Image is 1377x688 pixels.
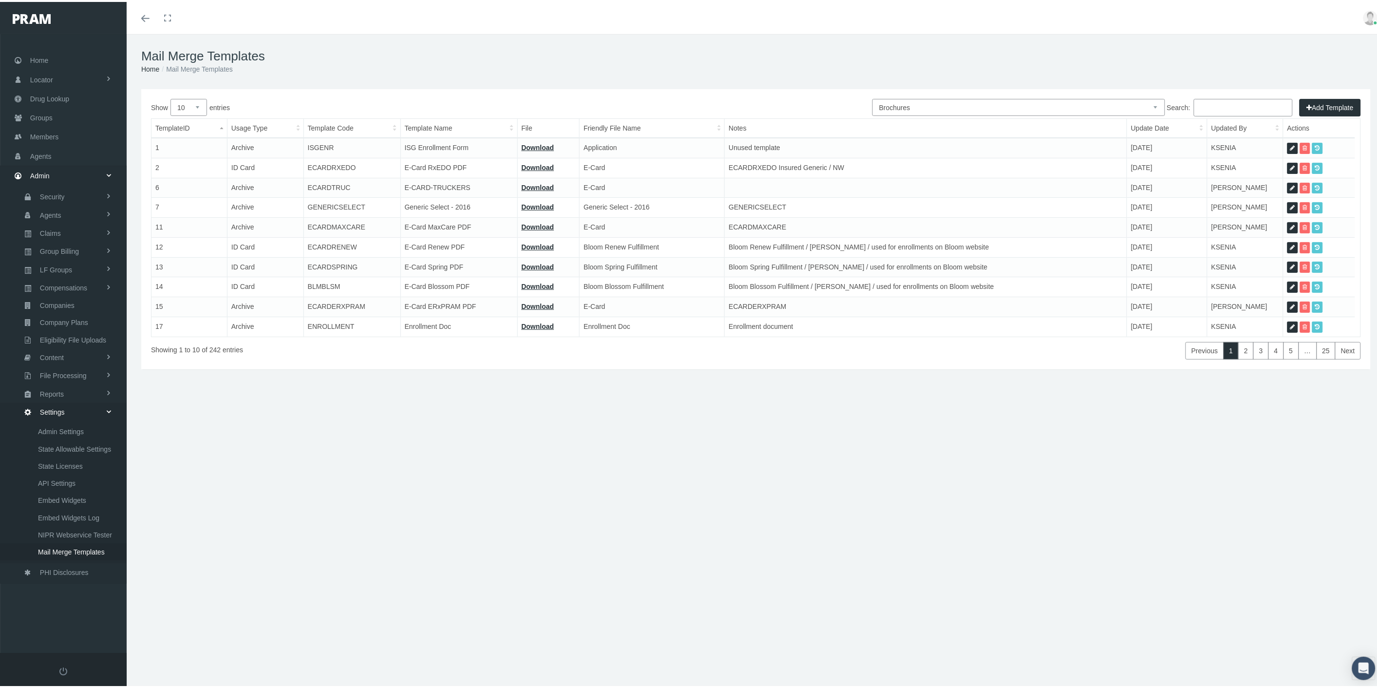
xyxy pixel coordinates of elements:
[400,196,517,216] td: Generic Select - 2016
[40,187,65,203] span: Security
[40,278,87,294] span: Compensations
[227,275,303,295] td: ID Card
[303,196,400,216] td: GENERICSELECT
[151,295,227,315] td: 15
[580,235,725,255] td: Bloom Renew Fulfillment
[1207,117,1283,136] th: Updated By: activate to sort column ascending
[1300,280,1310,291] a: Delete
[38,473,75,490] span: API Settings
[303,315,400,334] td: ENROLLMENT
[1312,280,1323,291] a: Previous Versions
[40,241,79,258] span: Group Billing
[522,301,554,308] a: Download
[517,117,580,136] th: File
[40,347,64,364] span: Content
[1207,156,1283,176] td: KSENIA
[580,156,725,176] td: E-Card
[1335,340,1361,358] a: Next
[1283,340,1299,358] a: 5
[227,176,303,196] td: Archive
[1352,655,1376,678] div: Open Intercom Messenger
[1312,141,1323,152] a: Previous Versions
[151,97,756,114] label: Show entries
[170,97,207,114] select: Showentries
[1300,161,1310,172] a: Delete
[725,275,1127,295] td: Bloom Blossom Fulfillment / [PERSON_NAME] / used for enrollments on Bloom website
[1287,320,1298,331] a: Edit
[303,275,400,295] td: BLMBLSM
[1207,255,1283,275] td: KSENIA
[1287,220,1298,231] a: Edit
[159,62,233,73] li: Mail Merge Templates
[1312,320,1323,331] a: Previous Versions
[151,136,227,156] td: 1
[40,384,64,401] span: Reports
[1300,200,1310,211] a: Delete
[30,69,53,87] span: Locator
[40,402,65,419] span: Settings
[580,255,725,275] td: Bloom Spring Fulfillment
[1207,315,1283,334] td: KSENIA
[227,216,303,236] td: Archive
[303,295,400,315] td: ECARDERXPRAM
[580,117,725,136] th: Friendly File Name: activate to sort column ascending
[1238,340,1254,358] a: 2
[1207,235,1283,255] td: KSENIA
[1299,340,1317,358] a: …
[227,255,303,275] td: ID Card
[522,221,554,229] a: Download
[227,315,303,334] td: Archive
[1207,196,1283,216] td: [PERSON_NAME]
[1207,216,1283,236] td: [PERSON_NAME]
[725,196,1127,216] td: GENERICSELECT
[1287,181,1298,192] a: Edit
[38,490,86,507] span: Embed Widgets
[1287,141,1298,152] a: Edit
[1300,260,1310,271] a: Delete
[1287,300,1298,311] a: Edit
[151,196,227,216] td: 7
[1312,200,1323,211] a: Previous Versions
[1127,315,1207,334] td: [DATE]
[580,176,725,196] td: E-Card
[1300,240,1310,251] a: Delete
[40,330,106,346] span: Eligibility File Uploads
[1287,240,1298,251] a: Edit
[725,315,1127,334] td: Enrollment document
[141,47,1371,62] h1: Mail Merge Templates
[1186,340,1224,358] a: Previous
[580,295,725,315] td: E-Card
[1300,181,1310,192] a: Delete
[400,295,517,315] td: E-Card ERxPRAM PDF
[40,223,61,240] span: Claims
[580,136,725,156] td: Application
[1207,136,1283,156] td: KSENIA
[400,117,517,136] th: Template Name: activate to sort column ascending
[227,117,303,136] th: Usage Type: activate to sort column ascending
[151,235,227,255] td: 12
[151,315,227,334] td: 17
[725,156,1127,176] td: ECARDRXEDO Insured Generic / NW
[30,49,48,68] span: Home
[1287,200,1298,211] a: Edit
[400,136,517,156] td: ISG Enrollment Form
[30,126,58,144] span: Members
[151,255,227,275] td: 13
[227,136,303,156] td: Archive
[303,176,400,196] td: ECARDTRUC
[13,12,51,22] img: PRAM_20_x_78.png
[400,315,517,334] td: Enrollment Doc
[725,136,1127,156] td: Unused template
[580,216,725,236] td: E-Card
[1127,255,1207,275] td: [DATE]
[40,260,72,276] span: LF Groups
[400,156,517,176] td: E-Card RxEDO PDF
[40,562,89,579] span: PHI Disclosures
[725,235,1127,255] td: Bloom Renew Fulfillment / [PERSON_NAME] / used for enrollments on Bloom website
[151,176,227,196] td: 6
[1300,220,1310,231] a: Delete
[522,182,554,190] a: Download
[151,117,227,136] th: TemplateID: activate to sort column descending
[1127,136,1207,156] td: [DATE]
[580,196,725,216] td: Generic Select - 2016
